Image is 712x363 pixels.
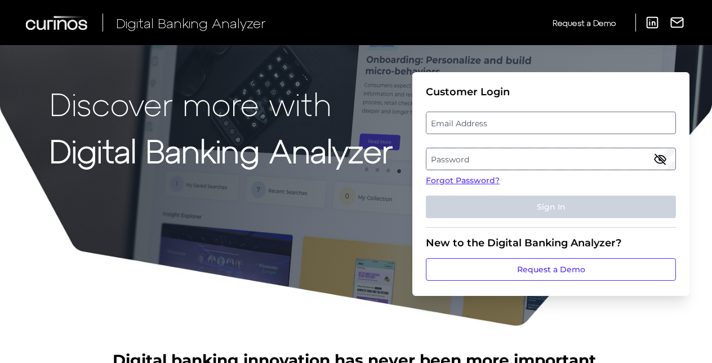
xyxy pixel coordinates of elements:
label: Password [426,149,675,169]
img: Curinos [26,16,89,30]
div: New to the Digital Banking Analyzer? [426,237,676,249]
p: Discover more with [50,86,393,121]
div: Customer Login [426,86,676,98]
span: Digital Banking Analyzer [116,15,266,31]
a: Request a Demo [553,14,616,32]
a: Forgot Password? [426,175,676,187]
a: Request a Demo [426,258,676,281]
button: Sign In [426,196,676,218]
span: Request a Demo [553,18,616,28]
label: Email Address [426,113,675,133]
strong: Digital Banking Analyzer [50,131,393,169]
